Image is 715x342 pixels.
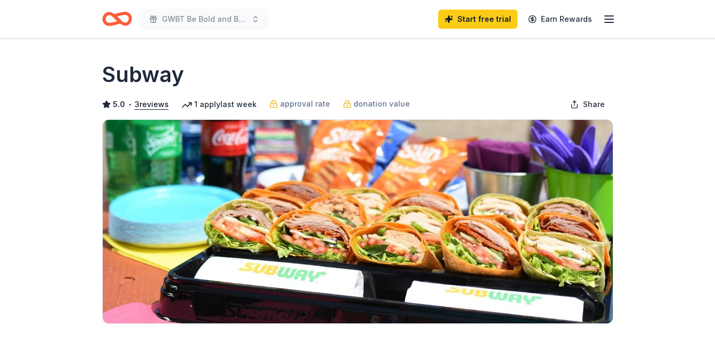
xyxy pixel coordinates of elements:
div: 1 apply last week [182,98,257,111]
span: 5.0 [113,98,125,111]
span: donation value [354,97,410,110]
span: GWBT Be Bold and BeYOUtiful Blueprint Conference [162,13,247,26]
button: Share [562,94,613,115]
span: • [128,100,132,109]
span: approval rate [280,97,330,110]
img: Image for Subway [103,120,613,323]
a: approval rate [269,97,330,110]
a: Earn Rewards [522,10,598,29]
h1: Subway [102,60,184,89]
a: Home [102,6,132,31]
a: donation value [343,97,410,110]
button: GWBT Be Bold and BeYOUtiful Blueprint Conference [141,9,268,30]
button: 3reviews [135,98,169,111]
a: Start free trial [438,10,517,29]
span: Share [583,98,605,111]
